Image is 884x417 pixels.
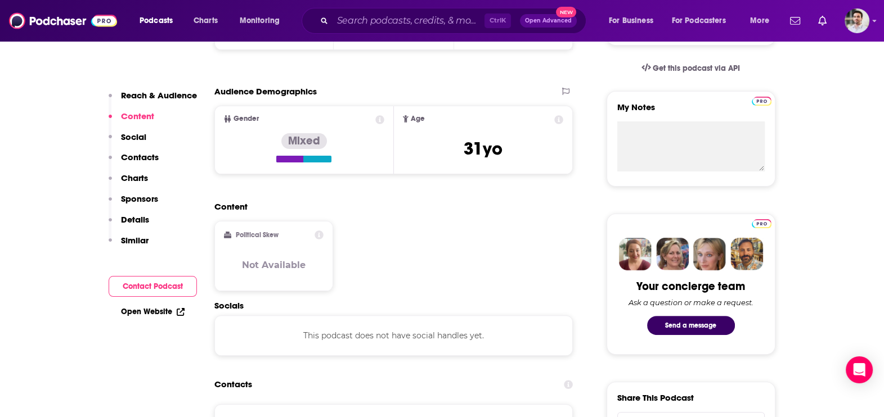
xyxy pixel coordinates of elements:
button: Content [109,111,154,132]
p: Content [121,111,154,121]
button: Contact Podcast [109,276,197,297]
h2: Socials [214,300,573,311]
img: Jules Profile [693,238,726,270]
span: Podcasts [140,13,173,29]
button: open menu [132,12,187,30]
img: Podchaser - Follow, Share and Rate Podcasts [9,10,117,31]
span: More [750,13,769,29]
div: This podcast does not have social handles yet. [214,315,573,356]
button: Contacts [109,152,159,173]
div: Mixed [281,133,327,149]
button: Similar [109,235,149,256]
img: User Profile [845,8,869,33]
span: Gender [234,115,259,123]
button: Details [109,214,149,235]
p: Contacts [121,152,159,162]
span: Open Advanced [525,18,572,24]
a: Pro website [752,95,771,106]
span: Get this podcast via API [653,64,740,73]
span: 31 yo [464,138,502,160]
h2: Contacts [214,374,252,395]
a: Show notifications dropdown [814,11,831,30]
div: Open Intercom Messenger [846,356,873,383]
img: Sydney Profile [619,238,652,270]
img: Barbara Profile [656,238,689,270]
h3: Share This Podcast [617,392,694,403]
img: Podchaser Pro [752,219,771,228]
button: Show profile menu [845,8,869,33]
span: Age [411,115,425,123]
span: New [556,7,576,17]
button: open menu [665,12,742,30]
button: Charts [109,173,148,193]
a: Show notifications dropdown [786,11,805,30]
div: Your concierge team [636,279,745,293]
div: Search podcasts, credits, & more... [312,8,597,34]
span: Ctrl K [484,13,511,28]
button: Social [109,132,146,152]
a: Charts [186,12,225,30]
span: For Podcasters [672,13,726,29]
p: Charts [121,173,148,183]
label: My Notes [617,102,765,121]
button: open menu [742,12,783,30]
div: Ask a question or make a request. [629,298,753,307]
p: Social [121,132,146,142]
button: open menu [232,12,294,30]
button: Sponsors [109,193,158,214]
button: Reach & Audience [109,90,197,111]
p: Sponsors [121,193,158,204]
a: Pro website [752,217,771,228]
button: Open AdvancedNew [520,14,577,28]
p: Reach & Audience [121,90,197,101]
button: open menu [601,12,667,30]
img: Jon Profile [730,238,763,270]
p: Similar [121,235,149,246]
input: Search podcasts, credits, & more... [333,12,484,30]
h2: Audience Demographics [214,86,317,97]
span: Charts [194,13,218,29]
h2: Political Skew [236,231,279,239]
a: Get this podcast via API [632,55,750,82]
span: For Business [609,13,653,29]
p: Details [121,214,149,225]
h3: Not Available [242,260,306,270]
span: Logged in as sam_beutlerink [845,8,869,33]
img: Podchaser Pro [752,97,771,106]
button: Send a message [647,316,735,335]
span: Monitoring [240,13,280,29]
h2: Content [214,201,564,212]
a: Open Website [121,307,185,316]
